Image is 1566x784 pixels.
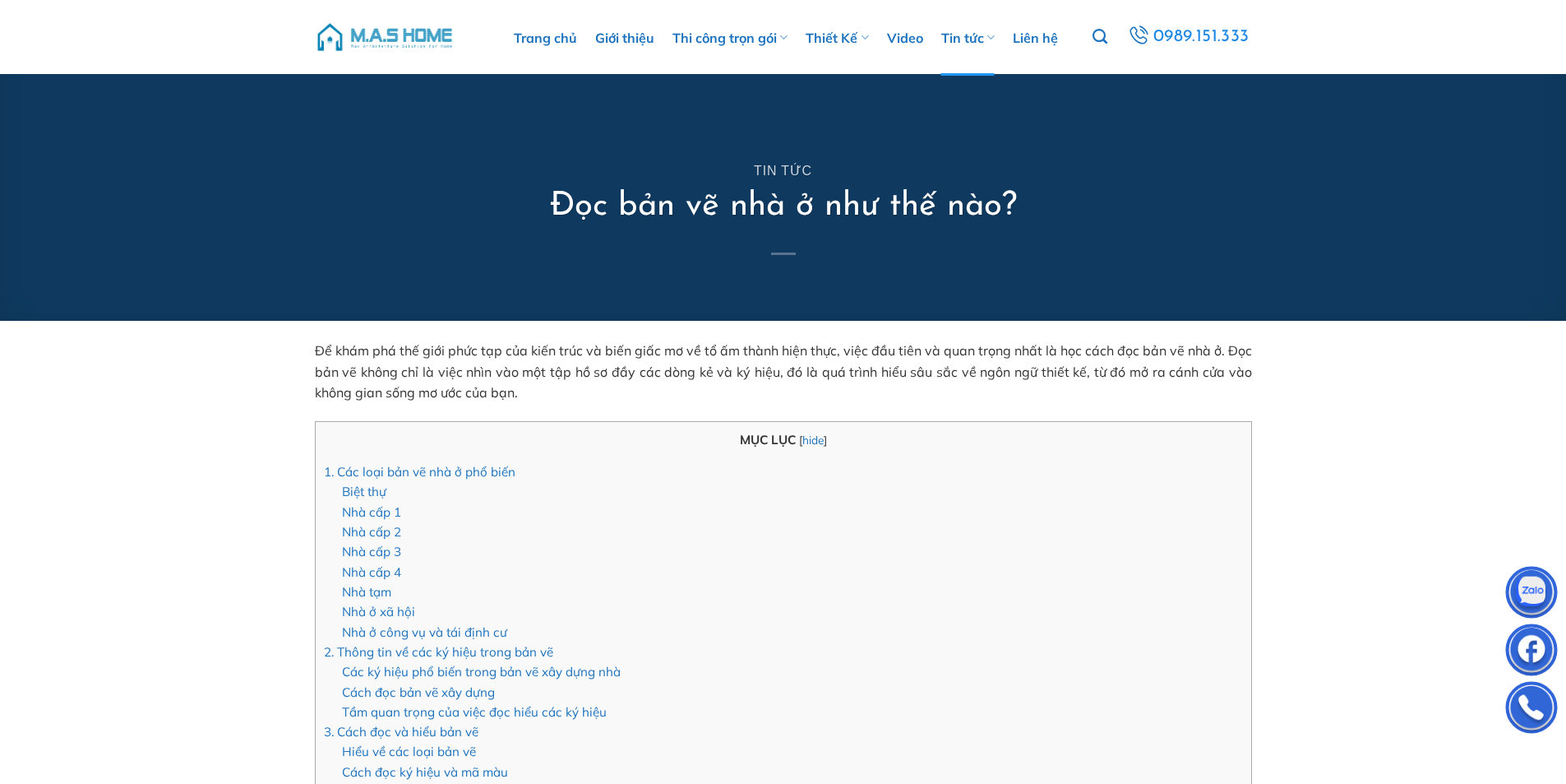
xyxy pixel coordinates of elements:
[342,584,391,600] a: Nhà tạm
[1153,23,1250,51] span: 0989.151.333
[342,564,401,580] a: Nhà cấp 4
[342,684,495,700] a: Cách đọc bản vẽ xây dựng
[342,744,476,759] a: Hiểu về các loại bản vẽ
[802,433,824,447] a: hide
[824,433,827,447] span: ]
[550,185,1017,228] h1: Đọc bản vẽ nhà ở như thế nào?
[324,430,1243,450] p: MỤC LỤC
[1507,628,1556,677] img: Facebook
[342,484,386,499] a: Biệt thự
[1507,570,1556,619] img: Zalo
[1507,685,1556,735] img: Phone
[799,433,802,447] span: [
[754,164,812,178] a: Tin tức
[342,664,621,680] a: Các ký hiệu phổ biến trong bản vẽ xây dựng nhà
[315,342,1252,401] span: Để khám phá thế giới phức tạp của kiến trúc và biến giấc mơ về tổ ấm thành hiện thực, việc đầu ti...
[342,504,401,520] a: Nhà cấp 1
[342,604,415,619] a: Nhà ở xã hội
[1093,20,1107,54] a: Tìm kiếm
[342,704,607,720] a: Tầm quan trọng của việc đọc hiểu các ký hiệu
[342,544,401,559] a: Nhà cấp 3
[342,764,508,780] a: Cách đọc ký hiệu và mã màu
[342,524,401,540] a: Nhà cấp 2
[324,644,553,660] a: 2. Thông tin về các ký hiệu trong bản vẽ
[342,624,507,640] a: Nhà ở công vụ và tái định cư
[1125,22,1251,52] a: 0989.151.333
[324,724,478,740] a: 3. Cách đọc và hiểu bản vẽ
[315,12,455,62] img: M.A.S HOME – Tổng Thầu Thiết Kế Và Xây Nhà Trọn Gói
[324,464,515,480] a: 1. Các loại bản vẽ nhà ở phổ biến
